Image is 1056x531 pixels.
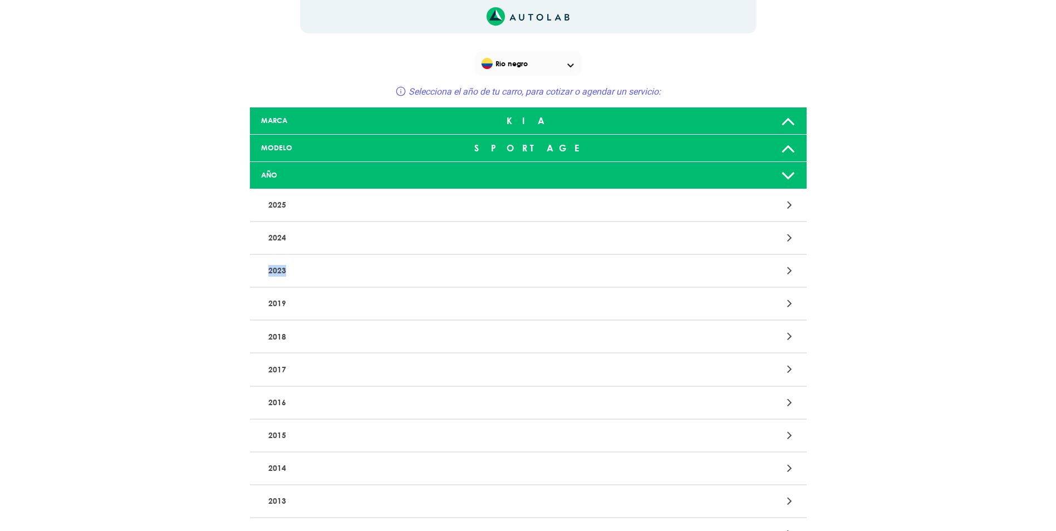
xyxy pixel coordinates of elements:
a: MARCA KIA [250,107,807,135]
p: 2019 [264,293,611,314]
a: Link al sitio de autolab [487,11,569,21]
p: 2024 [264,228,611,248]
p: 2015 [264,425,611,446]
div: Flag of COLOMBIARio negro [475,51,582,76]
p: 2017 [264,359,611,380]
div: SPORTAGE [436,137,620,159]
div: KIA [436,110,620,132]
p: 2014 [264,458,611,479]
a: MODELO SPORTAGE [250,135,807,162]
div: AÑO [253,170,436,180]
p: 2025 [264,195,611,215]
p: 2013 [264,491,611,512]
a: AÑO [250,162,807,189]
img: Flag of COLOMBIA [482,58,493,69]
p: 2016 [264,392,611,413]
span: Selecciona el año de tu carro, para cotizar o agendar un servicio: [409,86,661,97]
p: 2023 [264,260,611,281]
span: Rio negro [482,56,577,71]
div: MARCA [253,115,436,126]
p: 2018 [264,326,611,347]
div: MODELO [253,142,436,153]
